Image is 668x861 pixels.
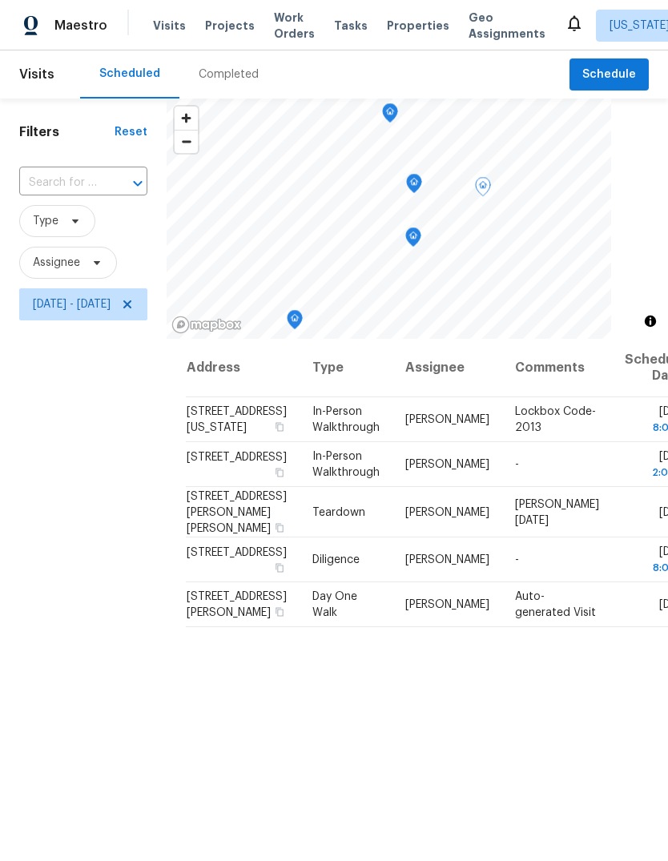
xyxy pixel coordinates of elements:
[187,452,287,463] span: [STREET_ADDRESS]
[205,18,255,34] span: Projects
[175,131,198,153] span: Zoom out
[334,20,368,31] span: Tasks
[515,406,596,433] span: Lockbox Code- 2013
[272,561,287,575] button: Copy Address
[171,316,242,334] a: Mapbox homepage
[312,406,380,433] span: In-Person Walkthrough
[569,58,649,91] button: Schedule
[515,591,596,618] span: Auto-generated Visit
[272,605,287,619] button: Copy Address
[272,420,287,434] button: Copy Address
[405,227,421,252] div: Map marker
[187,591,287,618] span: [STREET_ADDRESS][PERSON_NAME]
[186,339,300,397] th: Address
[199,66,259,82] div: Completed
[272,520,287,534] button: Copy Address
[387,18,449,34] span: Properties
[392,339,502,397] th: Assignee
[382,103,398,128] div: Map marker
[19,57,54,92] span: Visits
[153,18,186,34] span: Visits
[502,339,612,397] th: Comments
[641,312,660,331] button: Toggle attribution
[475,177,491,202] div: Map marker
[33,255,80,271] span: Assignee
[515,554,519,565] span: -
[405,599,489,610] span: [PERSON_NAME]
[405,414,489,425] span: [PERSON_NAME]
[187,490,287,533] span: [STREET_ADDRESS][PERSON_NAME][PERSON_NAME]
[312,591,357,618] span: Day One Walk
[405,459,489,470] span: [PERSON_NAME]
[646,312,655,330] span: Toggle attribution
[99,66,160,82] div: Scheduled
[19,171,103,195] input: Search for an address...
[300,339,392,397] th: Type
[405,506,489,517] span: [PERSON_NAME]
[274,10,315,42] span: Work Orders
[312,506,365,517] span: Teardown
[127,172,149,195] button: Open
[469,10,545,42] span: Geo Assignments
[115,124,147,140] div: Reset
[312,451,380,478] span: In-Person Walkthrough
[19,124,115,140] h1: Filters
[406,174,422,199] div: Map marker
[187,547,287,558] span: [STREET_ADDRESS]
[54,18,107,34] span: Maestro
[175,130,198,153] button: Zoom out
[33,296,111,312] span: [DATE] - [DATE]
[405,554,489,565] span: [PERSON_NAME]
[33,213,58,229] span: Type
[515,498,599,525] span: [PERSON_NAME] [DATE]
[515,459,519,470] span: -
[187,406,287,433] span: [STREET_ADDRESS][US_STATE]
[272,465,287,480] button: Copy Address
[167,99,611,339] canvas: Map
[582,65,636,85] span: Schedule
[175,107,198,130] button: Zoom in
[312,554,360,565] span: Diligence
[287,310,303,335] div: Map marker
